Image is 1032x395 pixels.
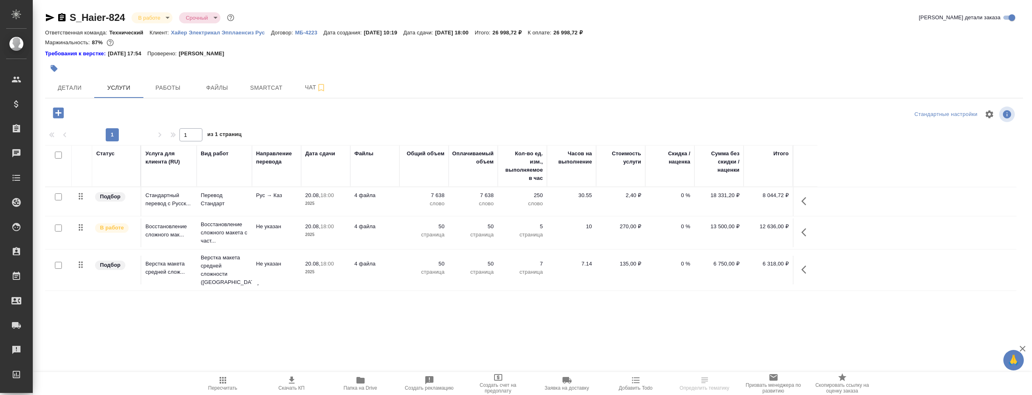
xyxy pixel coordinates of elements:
p: страница [453,268,494,276]
span: Посмотреть информацию [999,107,1016,122]
span: 🙏 [1007,352,1021,369]
p: Стандартный перевод с Русск... [145,191,193,208]
p: Дата создания: [324,30,364,36]
a: Требования к верстке: [45,50,108,58]
p: 5 [502,222,543,231]
td: 7.14 [547,256,596,284]
div: Нажми, чтобы открыть папку с инструкцией [45,50,108,58]
p: 4 файла [354,260,395,268]
div: Направление перевода [256,150,297,166]
p: Маржинальность: [45,39,92,45]
p: 18:00 [320,192,334,198]
p: 87% [92,39,104,45]
a: S_Haier-824 [70,12,125,23]
p: слово [453,200,494,208]
p: 18:00 [320,223,334,229]
p: 6 750,00 ₽ [699,260,739,268]
p: [PERSON_NAME] [179,50,230,58]
p: 2025 [305,200,346,208]
p: Не указан [256,222,297,231]
div: Статус [96,150,115,158]
span: Детали [50,83,89,93]
span: Чат [296,82,335,93]
p: страница [404,231,445,239]
p: [DATE] 10:19 [364,30,404,36]
span: Услуги [99,83,138,93]
p: [DATE] 18:00 [435,30,475,36]
span: Настроить таблицу [980,104,999,124]
div: Дата сдачи [305,150,335,158]
button: Скопировать ссылку для ЯМессенджера [45,13,55,23]
span: Smartcat [247,83,286,93]
p: 50 [404,222,445,231]
p: 270,00 ₽ [600,222,641,231]
a: Хайер Электрикал Эпплаенсиз Рус [171,29,271,36]
div: Кол-во ед. изм., выполняемое в час [502,150,543,182]
p: 18:00 [320,261,334,267]
p: 2025 [305,268,346,276]
p: страница [502,268,543,276]
p: Дата сдачи: [404,30,435,36]
p: 50 [404,260,445,268]
div: Скидка / наценка [649,150,690,166]
div: Сумма без скидки / наценки [699,150,739,174]
p: 7 638 [453,191,494,200]
p: Договор: [271,30,295,36]
p: 4 файла [354,191,395,200]
p: Клиент: [150,30,171,36]
p: Подбор [100,193,120,201]
div: Оплачиваемый объем [452,150,494,166]
p: Ответственная команда: [45,30,109,36]
td: 10 [547,218,596,247]
div: Услуга для клиента (RU) [145,150,193,166]
p: Не указан [256,260,297,268]
p: 0 % [649,191,690,200]
p: 7 [502,260,543,268]
p: Восстановление сложного макета с част... [201,220,248,245]
div: Стоимость услуги [600,150,641,166]
p: слово [404,200,445,208]
p: Перевод Стандарт [201,191,248,208]
p: 18 331,20 ₽ [699,191,739,200]
p: 26 998,72 ₽ [553,30,589,36]
p: 4 файла [354,222,395,231]
button: 🙏 [1003,350,1024,370]
button: Добавить тэг [45,59,63,77]
p: 0 % [649,222,690,231]
div: Итого [773,150,789,158]
button: 3000.00 RUB; [105,37,116,48]
p: 50 [453,260,494,268]
button: Показать кнопки [796,222,816,242]
span: Работы [148,83,188,93]
p: Верстка макета средней слож... [145,260,193,276]
p: 20.08, [305,192,320,198]
p: 2,40 ₽ [600,191,641,200]
p: страница [502,231,543,239]
p: 12 636,00 ₽ [748,222,789,231]
p: К оплате: [528,30,553,36]
p: Итого: [475,30,492,36]
p: страница [453,231,494,239]
p: В работе [100,224,124,232]
svg: Подписаться [316,83,326,93]
a: МБ-4223 [295,29,323,36]
button: Добавить услугу [47,104,70,121]
p: Проверено: [147,50,179,58]
p: 0 % [649,260,690,268]
p: 20.08, [305,223,320,229]
button: Срочный [183,14,210,21]
p: 135,00 ₽ [600,260,641,268]
p: 20.08, [305,261,320,267]
div: Часов на выполнение [551,150,592,166]
p: Верстка макета средней сложности ([GEOGRAPHIC_DATA]... [201,254,248,286]
button: Доп статусы указывают на важность/срочность заказа [225,12,236,23]
p: 26 998,72 ₽ [492,30,528,36]
p: Рус → Каз [256,191,297,200]
div: Файлы [354,150,373,158]
td: 30.55 [547,187,596,216]
p: 50 [453,222,494,231]
p: Подбор [100,261,120,269]
p: Восстановление сложного мак... [145,222,193,239]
